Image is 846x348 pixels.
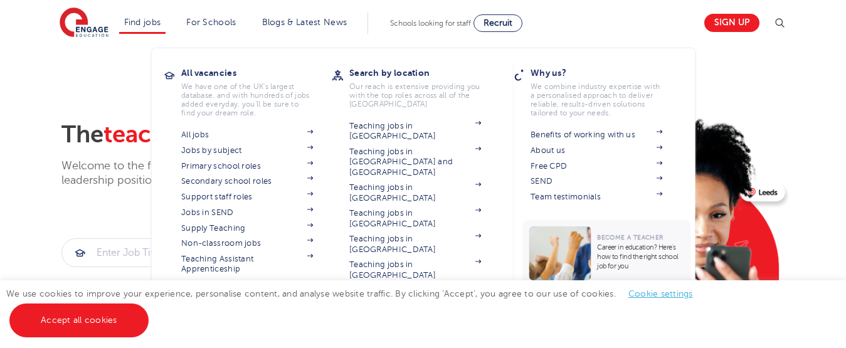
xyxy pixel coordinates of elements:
[6,289,706,325] span: We use cookies to improve your experience, personalise content, and analyse website traffic. By c...
[522,220,694,290] a: Become a TeacherCareer in education? Here’s how to find the right school job for you
[531,130,662,140] a: Benefits of working with us
[531,64,681,117] a: Why us?We combine industry expertise with a personalised approach to deliver reliable, results-dr...
[9,303,149,337] a: Accept all cookies
[531,176,662,186] a: SEND
[61,159,475,188] p: Welcome to the fastest-growing database of teaching, SEND, support and leadership positions for t...
[484,18,512,28] span: Recruit
[531,192,662,202] a: Team testimonials
[61,120,568,149] h2: The that works for you
[181,176,313,186] a: Secondary school roles
[531,161,662,171] a: Free CPD
[60,8,108,39] img: Engage Education
[597,243,684,271] p: Career in education? Here’s how to find the right school job for you
[531,82,662,117] p: We combine industry expertise with a personalised approach to deliver reliable, results-driven so...
[103,121,287,148] span: teaching agency
[349,208,481,229] a: Teaching jobs in [GEOGRAPHIC_DATA]
[597,234,663,241] span: Become a Teacher
[181,254,313,275] a: Teaching Assistant Apprenticeship
[349,182,481,203] a: Teaching jobs in [GEOGRAPHIC_DATA]
[628,289,693,298] a: Cookie settings
[473,14,522,32] a: Recruit
[61,238,251,267] div: Submit
[349,260,481,280] a: Teaching jobs in [GEOGRAPHIC_DATA]
[704,14,759,32] a: Sign up
[181,223,313,233] a: Supply Teaching
[181,64,332,82] h3: All vacancies
[181,192,313,202] a: Support staff roles
[349,147,481,177] a: Teaching jobs in [GEOGRAPHIC_DATA] and [GEOGRAPHIC_DATA]
[349,82,481,108] p: Our reach is extensive providing you with the top roles across all of the [GEOGRAPHIC_DATA]
[186,18,236,27] a: For Schools
[390,19,471,28] span: Schools looking for staff
[531,145,662,156] a: About us
[181,161,313,171] a: Primary school roles
[181,130,313,140] a: All jobs
[124,18,161,27] a: Find jobs
[349,64,500,108] a: Search by locationOur reach is extensive providing you with the top roles across all of the [GEOG...
[349,64,500,82] h3: Search by location
[181,208,313,218] a: Jobs in SEND
[262,18,347,27] a: Blogs & Latest News
[349,121,481,142] a: Teaching jobs in [GEOGRAPHIC_DATA]
[181,145,313,156] a: Jobs by subject
[181,82,313,117] p: We have one of the UK's largest database. and with hundreds of jobs added everyday. you'll be sur...
[181,64,332,117] a: All vacanciesWe have one of the UK's largest database. and with hundreds of jobs added everyday. ...
[349,234,481,255] a: Teaching jobs in [GEOGRAPHIC_DATA]
[181,238,313,248] a: Non-classroom jobs
[531,64,681,82] h3: Why us?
